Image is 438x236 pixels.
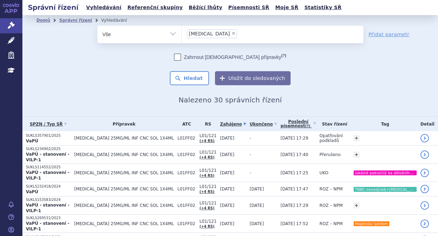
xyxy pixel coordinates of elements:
[280,136,308,141] span: [DATE] 17:29
[101,15,136,26] li: Vyhledávání
[220,203,235,208] span: [DATE]
[200,206,215,210] a: (+4 RS)
[226,3,271,12] a: Písemnosti SŘ
[281,53,286,58] abbr: (?)
[316,117,350,131] th: Stav řízení
[305,124,310,128] abbr: (?)
[353,135,360,141] a: +
[354,221,389,226] i: Hogkinův lymfom
[26,133,71,138] p: SUKLS357901/2025
[353,202,360,209] a: +
[220,170,235,175] span: [DATE]
[26,165,71,170] p: SUKLS114552/2025
[280,187,308,191] span: [DATE] 17:47
[200,219,217,224] span: L01/121
[354,187,417,192] i: TNBC-neoadj/adj+[MEDICAL_DATA]+mCRC
[26,147,71,151] p: SUKLS234902/2025
[302,3,343,12] a: Statistiky SŘ
[200,190,215,194] a: (+4 RS)
[26,197,71,202] p: SUKLS153583/2024
[220,221,235,226] span: [DATE]
[74,152,174,157] span: [MEDICAL_DATA] 25MG/ML INF CNC SOL 1X4ML
[420,150,429,159] a: detail
[178,203,196,208] span: L01FF02
[26,139,38,143] strong: VaPÚ
[36,18,50,23] a: Domů
[178,152,196,157] span: L01FF02
[280,152,308,157] span: [DATE] 17:40
[250,119,277,129] a: Ukončeno
[174,117,196,131] th: ATC
[420,220,429,228] a: detail
[350,117,417,131] th: Tag
[26,221,69,231] strong: VaPÚ - stanovení - VILP-1
[178,187,196,191] span: L01FF02
[354,170,417,175] i: lokálně pokročilý ka děložního hrdla (nově dg.)
[280,117,316,131] a: Poslednípísemnost(?)
[179,96,282,104] span: Nalezeno 30 správních řízení
[170,71,209,85] button: Hledat
[200,201,217,205] span: L01/121
[250,136,251,141] span: -
[280,170,308,175] span: [DATE] 17:25
[200,168,217,173] span: L01/121
[59,18,92,23] a: Správní řízení
[420,134,429,142] a: detail
[178,136,196,141] span: L01FF02
[420,201,429,210] a: detail
[26,119,71,129] a: SPZN / Typ SŘ
[26,152,69,162] strong: VaPÚ - stanovení - VILP-1
[369,31,410,38] a: Přidat parametr
[220,136,235,141] span: [DATE]
[26,184,71,189] p: SUKLS232418/2024
[71,117,174,131] th: Přípravek
[220,119,246,129] a: Zahájeno
[26,189,38,194] strong: VaPÚ
[250,170,251,175] span: -
[174,54,286,61] label: Zahrnout [DEMOGRAPHIC_DATA] přípravky
[189,31,230,36] span: [MEDICAL_DATA]
[273,3,300,12] a: Moje SŘ
[125,3,185,12] a: Referenční skupiny
[26,216,71,221] p: SUKLS269531/2023
[220,187,235,191] span: [DATE]
[200,184,217,189] span: L01/121
[178,221,196,226] span: L01FF02
[26,203,69,213] strong: VaPÚ - stanovení - VILP-1
[200,155,215,159] a: (+4 RS)
[215,71,291,85] button: Uložit do sledovaných
[200,150,217,155] span: L01/121
[178,170,196,175] span: L01FF02
[320,221,343,226] span: ROZ – NPM
[200,174,215,177] a: (+4 RS)
[320,170,328,175] span: UKO
[420,185,429,193] a: detail
[250,187,264,191] span: [DATE]
[84,3,124,12] a: Vyhledávání
[74,221,174,226] span: [MEDICAL_DATA] 25MG/ML INF CNC SOL 1X4ML
[320,203,343,208] span: ROZ – NPM
[220,152,235,157] span: [DATE]
[250,203,264,208] span: [DATE]
[250,221,264,226] span: [DATE]
[200,139,215,143] a: (+4 RS)
[74,136,174,141] span: [MEDICAL_DATA] 25MG/ML INF CNC SOL 1X4ML
[280,203,308,208] span: [DATE] 17:29
[187,3,224,12] a: Běžící lhůty
[26,170,69,181] strong: VaPÚ - stanovení - VILP-1
[320,133,343,143] span: Opatřování podkladů
[200,224,215,228] a: (+4 RS)
[250,152,251,157] span: -
[420,169,429,177] a: detail
[74,170,174,175] span: [MEDICAL_DATA] 25MG/ML INF CNC SOL 1X4ML
[353,151,360,158] a: +
[320,152,341,157] span: Přerušeno
[231,31,236,35] span: ×
[239,29,243,38] input: [MEDICAL_DATA]
[417,117,438,131] th: Detail
[22,2,84,12] h2: Správní řízení
[280,221,308,226] span: [DATE] 17:52
[196,117,217,131] th: RS
[320,187,343,191] span: ROZ – NPM
[74,187,174,191] span: [MEDICAL_DATA] 25MG/ML INF CNC SOL 1X4ML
